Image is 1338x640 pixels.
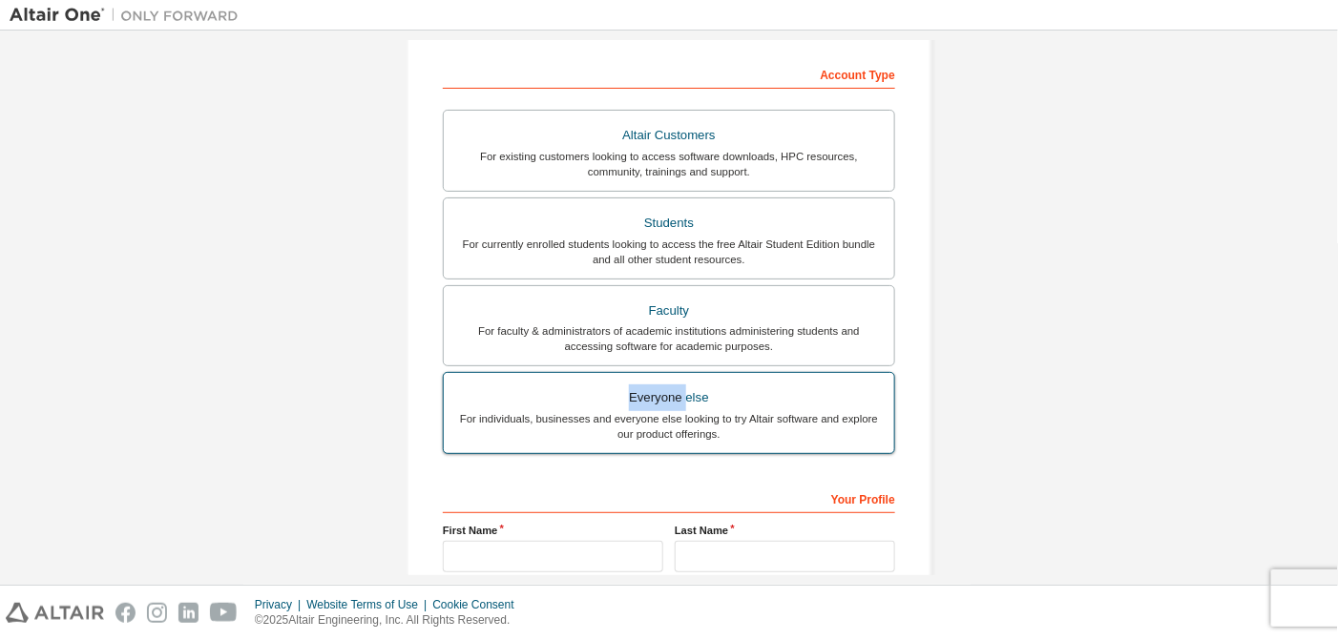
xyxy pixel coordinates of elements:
[178,603,199,623] img: linkedin.svg
[455,298,883,324] div: Faculty
[455,122,883,149] div: Altair Customers
[455,210,883,237] div: Students
[255,597,306,612] div: Privacy
[455,149,883,179] div: For existing customers looking to access software downloads, HPC resources, community, trainings ...
[210,603,238,623] img: youtube.svg
[10,6,248,25] img: Altair One
[115,603,136,623] img: facebook.svg
[455,237,883,267] div: For currently enrolled students looking to access the free Altair Student Edition bundle and all ...
[6,603,104,623] img: altair_logo.svg
[147,603,167,623] img: instagram.svg
[443,483,895,513] div: Your Profile
[455,411,883,442] div: For individuals, businesses and everyone else looking to try Altair software and explore our prod...
[455,384,883,411] div: Everyone else
[255,612,526,629] p: © 2025 Altair Engineering, Inc. All Rights Reserved.
[443,58,895,89] div: Account Type
[443,523,663,538] label: First Name
[432,597,525,612] div: Cookie Consent
[675,523,895,538] label: Last Name
[306,597,432,612] div: Website Terms of Use
[455,323,883,354] div: For faculty & administrators of academic institutions administering students and accessing softwa...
